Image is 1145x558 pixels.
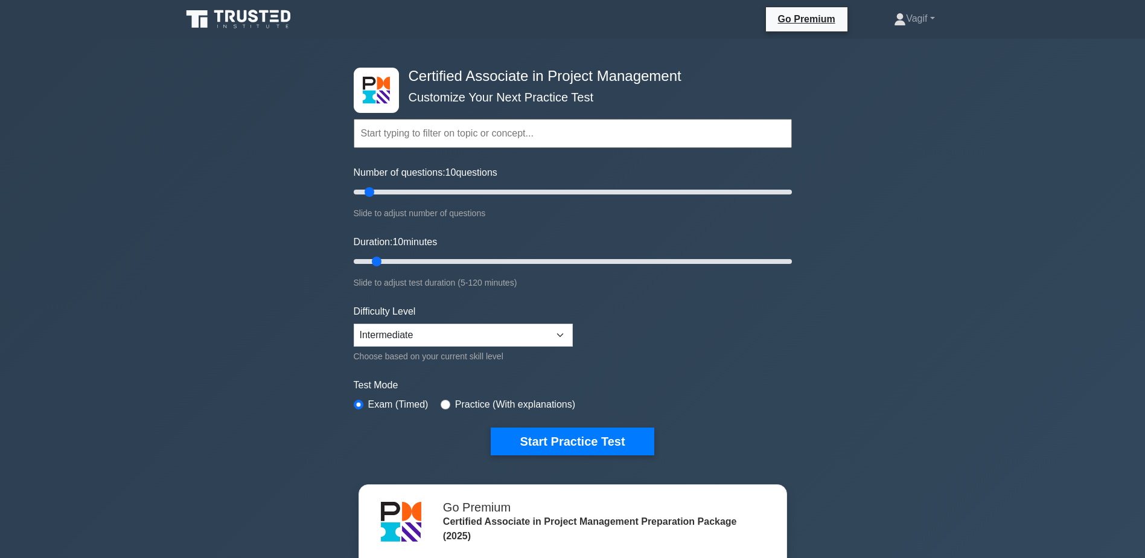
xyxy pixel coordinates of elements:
label: Exam (Timed) [368,397,429,412]
div: Slide to adjust number of questions [354,206,792,220]
label: Practice (With explanations) [455,397,575,412]
a: Go Premium [771,11,843,27]
div: Choose based on your current skill level [354,349,573,364]
input: Start typing to filter on topic or concept... [354,119,792,148]
span: 10 [392,237,403,247]
label: Duration: minutes [354,235,438,249]
a: Vagif [865,7,963,31]
div: Slide to adjust test duration (5-120 minutes) [354,275,792,290]
label: Number of questions: questions [354,165,497,180]
label: Test Mode [354,378,792,393]
label: Difficulty Level [354,304,416,319]
h4: Certified Associate in Project Management [404,68,733,85]
button: Start Practice Test [491,428,654,455]
span: 10 [445,167,456,178]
